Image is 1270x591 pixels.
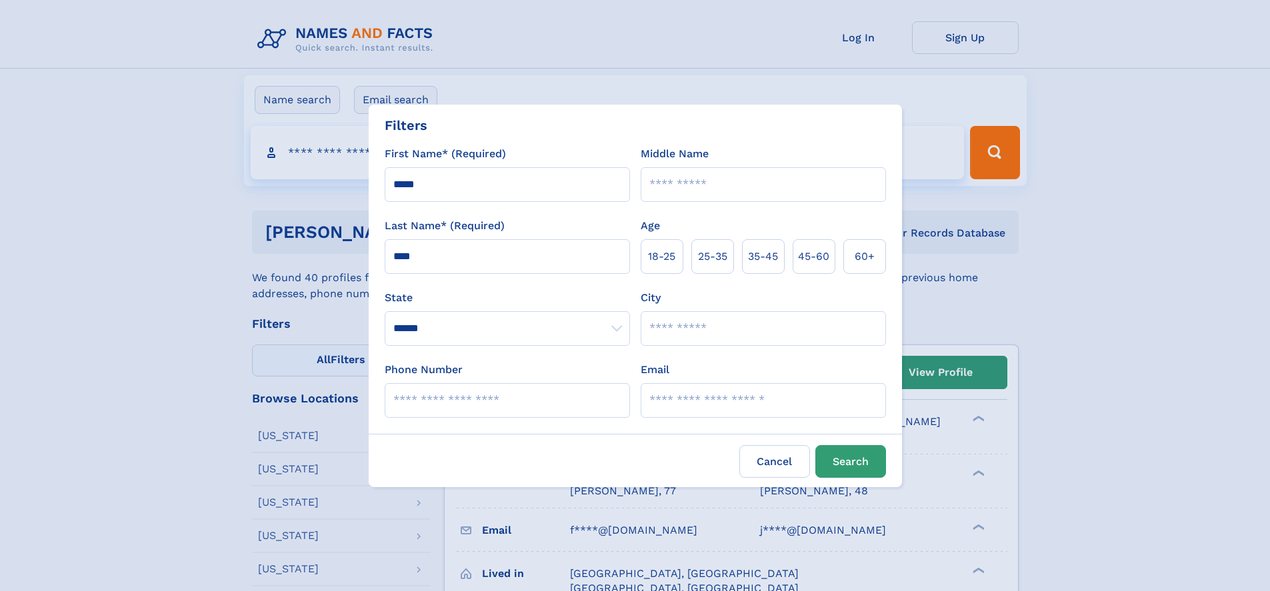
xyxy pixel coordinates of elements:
[748,249,778,265] span: 35‑45
[385,290,630,306] label: State
[798,249,829,265] span: 45‑60
[815,445,886,478] button: Search
[698,249,727,265] span: 25‑35
[385,146,506,162] label: First Name* (Required)
[641,290,661,306] label: City
[641,218,660,234] label: Age
[648,249,675,265] span: 18‑25
[739,445,810,478] label: Cancel
[641,146,709,162] label: Middle Name
[385,115,427,135] div: Filters
[855,249,875,265] span: 60+
[385,218,505,234] label: Last Name* (Required)
[641,362,669,378] label: Email
[385,362,463,378] label: Phone Number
